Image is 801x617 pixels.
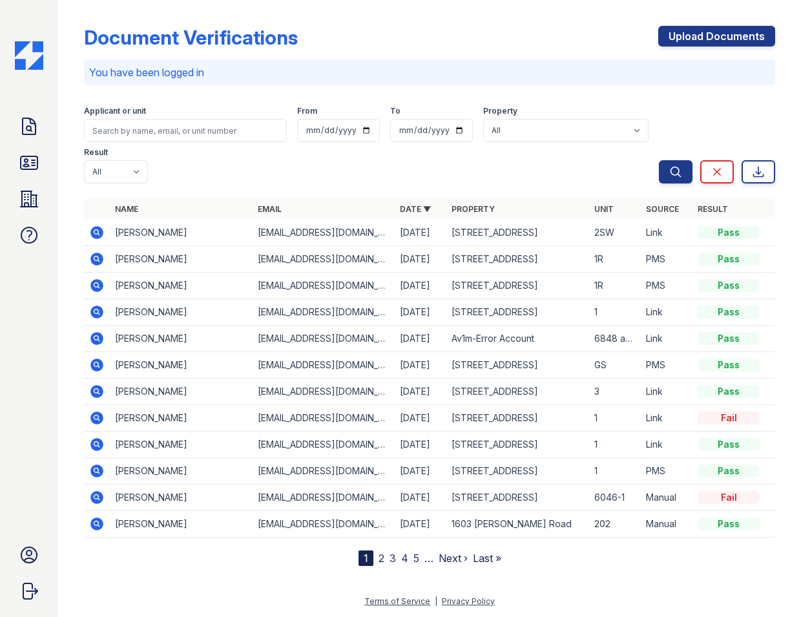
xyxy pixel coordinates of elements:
a: Name [115,204,138,214]
td: [EMAIL_ADDRESS][DOMAIN_NAME] [253,299,395,326]
td: [DATE] [395,246,446,273]
label: Property [483,106,517,116]
a: Email [258,204,282,214]
td: [EMAIL_ADDRESS][DOMAIN_NAME] [253,511,395,538]
a: Upload Documents [658,26,775,47]
div: Pass [698,253,760,266]
td: [PERSON_NAME] [110,432,253,458]
td: Link [641,379,692,405]
a: Last » [473,552,501,565]
td: [EMAIL_ADDRESS][DOMAIN_NAME] [253,485,395,511]
td: [STREET_ADDRESS] [446,352,589,379]
td: [STREET_ADDRESS] [446,299,589,326]
td: [EMAIL_ADDRESS][DOMAIN_NAME] [253,246,395,273]
td: 6046-1 [589,485,641,511]
td: [STREET_ADDRESS] [446,246,589,273]
td: [PERSON_NAME] [110,273,253,299]
td: PMS [641,246,692,273]
div: Pass [698,438,760,451]
td: PMS [641,458,692,485]
td: [PERSON_NAME] [110,220,253,246]
a: Unit [594,204,614,214]
a: Source [646,204,679,214]
td: [DATE] [395,352,446,379]
td: [EMAIL_ADDRESS][DOMAIN_NAME] [253,326,395,352]
td: [DATE] [395,273,446,299]
td: [STREET_ADDRESS] [446,432,589,458]
td: [EMAIL_ADDRESS][DOMAIN_NAME] [253,273,395,299]
td: [EMAIL_ADDRESS][DOMAIN_NAME] [253,220,395,246]
td: [EMAIL_ADDRESS][DOMAIN_NAME] [253,405,395,432]
div: Document Verifications [84,26,298,49]
td: [PERSON_NAME] [110,299,253,326]
td: Link [641,432,692,458]
div: Fail [698,412,760,424]
td: 1 [589,405,641,432]
td: 1R [589,246,641,273]
img: CE_Icon_Blue-c292c112584629df590d857e76928e9f676e5b41ef8f769ba2f05ee15b207248.png [15,41,43,70]
td: [EMAIL_ADDRESS][DOMAIN_NAME] [253,458,395,485]
td: [DATE] [395,458,446,485]
input: Search by name, email, or unit number [84,119,287,142]
td: [STREET_ADDRESS] [446,405,589,432]
td: 1 [589,299,641,326]
td: [DATE] [395,220,446,246]
a: Terms of Service [364,596,430,606]
td: [DATE] [395,485,446,511]
td: [DATE] [395,379,446,405]
td: Manual [641,511,692,538]
td: 202 [589,511,641,538]
td: Link [641,220,692,246]
td: [EMAIL_ADDRESS][DOMAIN_NAME] [253,379,395,405]
td: [PERSON_NAME] [110,326,253,352]
td: [DATE] [395,511,446,538]
div: | [435,596,437,606]
div: 1 [359,550,373,566]
a: 2 [379,552,384,565]
a: Date ▼ [400,204,431,214]
a: 3 [390,552,396,565]
div: Pass [698,465,760,477]
td: 1R [589,273,641,299]
div: Pass [698,306,760,319]
td: 3 [589,379,641,405]
td: [STREET_ADDRESS] [446,273,589,299]
td: [DATE] [395,405,446,432]
td: [EMAIL_ADDRESS][DOMAIN_NAME] [253,432,395,458]
div: Pass [698,359,760,371]
a: Result [698,204,728,214]
div: Pass [698,226,760,239]
td: [STREET_ADDRESS] [446,458,589,485]
td: Manual [641,485,692,511]
label: To [390,106,400,116]
td: [PERSON_NAME] [110,379,253,405]
td: Av1m-Error Account [446,326,589,352]
td: PMS [641,352,692,379]
label: Result [84,147,108,158]
td: [PERSON_NAME] [110,246,253,273]
p: You have been logged in [89,65,770,80]
td: [STREET_ADDRESS] [446,379,589,405]
td: [DATE] [395,326,446,352]
div: Pass [698,279,760,292]
td: [DATE] [395,299,446,326]
td: PMS [641,273,692,299]
a: Property [452,204,495,214]
td: [PERSON_NAME] [110,458,253,485]
div: Pass [698,332,760,345]
td: 2SW [589,220,641,246]
td: GS [589,352,641,379]
label: From [297,106,317,116]
td: [DATE] [395,432,446,458]
a: Privacy Policy [442,596,495,606]
td: [PERSON_NAME] [110,405,253,432]
td: 1 [589,458,641,485]
td: [EMAIL_ADDRESS][DOMAIN_NAME] [253,352,395,379]
div: Pass [698,385,760,398]
td: Link [641,405,692,432]
span: … [424,550,433,566]
td: [PERSON_NAME] [110,352,253,379]
td: [STREET_ADDRESS] [446,485,589,511]
td: Link [641,326,692,352]
td: 1603 [PERSON_NAME] Road [446,511,589,538]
